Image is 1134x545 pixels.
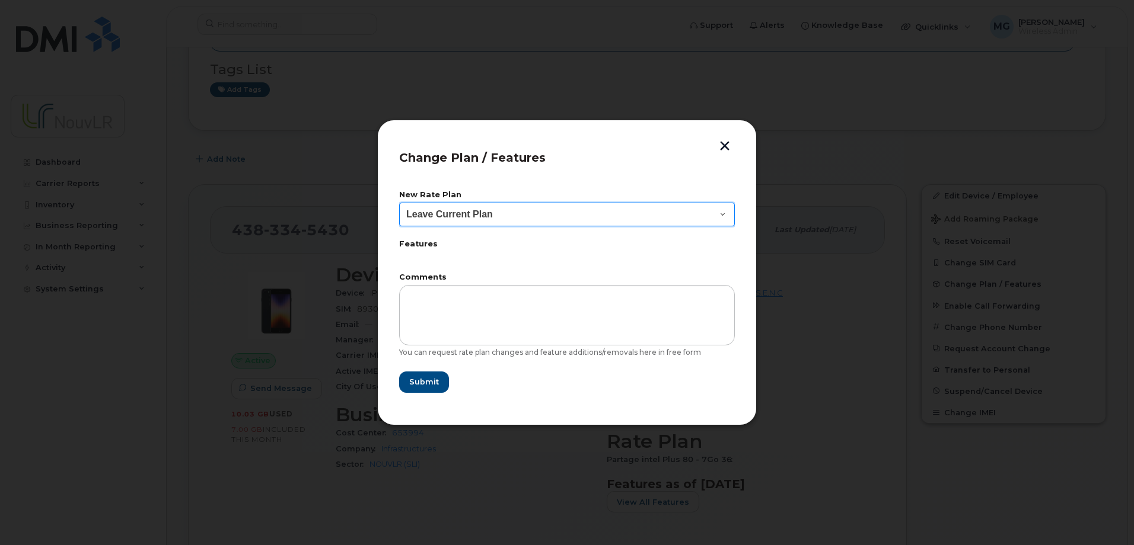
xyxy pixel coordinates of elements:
label: New Rate Plan [399,191,735,199]
label: Comments [399,274,735,281]
span: Submit [409,376,439,387]
span: Change Plan / Features [399,150,546,165]
button: Submit [399,371,449,393]
div: You can request rate plan changes and feature additions/removals here in free form [399,348,735,357]
label: Features [399,241,735,248]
